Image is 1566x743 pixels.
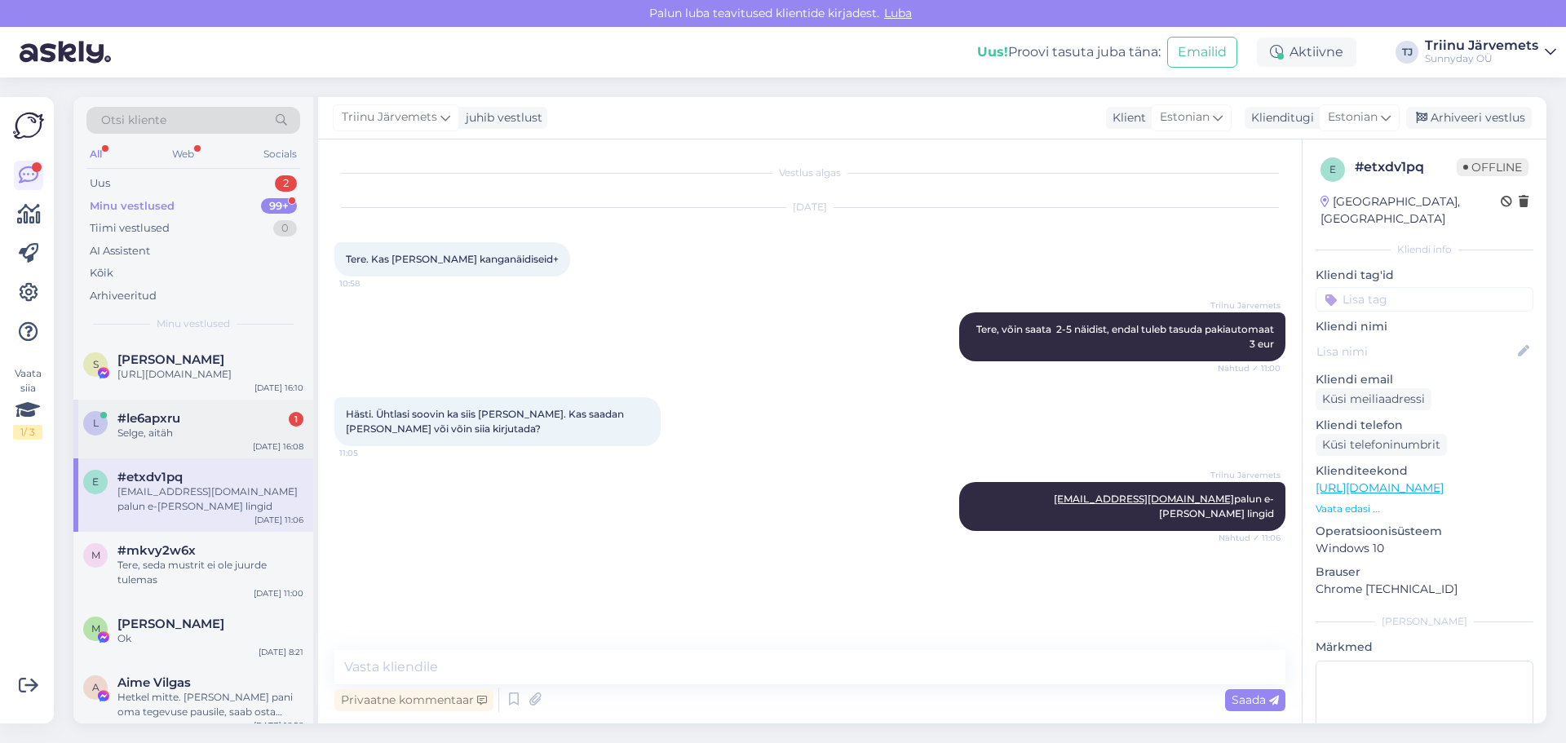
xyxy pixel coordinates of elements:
[289,412,303,427] div: 1
[342,108,437,126] span: Triinu Järvemets
[254,587,303,599] div: [DATE] 11:00
[334,689,493,711] div: Privaatne kommentaar
[253,440,303,453] div: [DATE] 16:08
[976,323,1276,350] span: Tere, võin saata 2-5 näidist, endal tuleb tasuda pakiautomaat 3 eur
[1316,318,1533,335] p: Kliendi nimi
[977,42,1161,62] div: Proovi tasuta juba täna:
[1218,362,1281,374] span: Nähtud ✓ 11:00
[275,175,297,192] div: 2
[117,411,180,426] span: #le6apxru
[1316,639,1533,656] p: Märkmed
[1329,163,1336,175] span: e
[1316,417,1533,434] p: Kliendi telefon
[339,277,400,290] span: 10:58
[254,514,303,526] div: [DATE] 11:06
[91,549,100,561] span: m
[92,681,100,693] span: A
[1210,469,1281,481] span: Triinu Järvemets
[1396,41,1418,64] div: TJ
[254,382,303,394] div: [DATE] 16:10
[346,408,626,435] span: Hästi. Ühtlasi soovin ka siis [PERSON_NAME]. Kas saadan [PERSON_NAME] või võin siia kirjutada?
[1316,523,1533,540] p: Operatsioonisüsteem
[117,543,196,558] span: #mkvy2w6x
[90,288,157,304] div: Arhiveeritud
[1054,493,1274,520] span: palun e-[PERSON_NAME] lingid
[93,358,99,370] span: S
[1406,107,1532,129] div: Arhiveeri vestlus
[117,631,303,646] div: Ok
[1320,193,1501,228] div: [GEOGRAPHIC_DATA], [GEOGRAPHIC_DATA]
[117,558,303,587] div: Tere, seda mustrit ei ole juurde tulemas
[101,112,166,129] span: Otsi kliente
[1245,109,1314,126] div: Klienditugi
[93,417,99,429] span: l
[13,425,42,440] div: 1 / 3
[90,175,110,192] div: Uus
[157,316,230,331] span: Minu vestlused
[117,484,303,514] div: [EMAIL_ADDRESS][DOMAIN_NAME] palun e-[PERSON_NAME] lingid
[1232,692,1279,707] span: Saada
[1219,532,1281,544] span: Nähtud ✓ 11:06
[261,198,297,214] div: 99+
[459,109,542,126] div: juhib vestlust
[1425,39,1556,65] a: Triinu JärvemetsSunnyday OÜ
[1316,540,1533,557] p: Windows 10
[259,646,303,658] div: [DATE] 8:21
[91,622,100,635] span: M
[1160,108,1210,126] span: Estonian
[117,617,224,631] span: Margit Salk
[1425,39,1538,52] div: Triinu Järvemets
[346,253,559,265] span: Tere. Kas [PERSON_NAME] kanganäidiseid+
[273,220,297,237] div: 0
[1316,462,1533,480] p: Klienditeekond
[117,470,183,484] span: #etxdv1pq
[117,675,191,690] span: Aime Vilgas
[334,200,1285,214] div: [DATE]
[1316,388,1431,410] div: Küsi meiliaadressi
[117,367,303,382] div: [URL][DOMAIN_NAME]
[169,144,197,165] div: Web
[1316,371,1533,388] p: Kliendi email
[1316,564,1533,581] p: Brauser
[90,243,150,259] div: AI Assistent
[90,198,175,214] div: Minu vestlused
[1316,480,1444,495] a: [URL][DOMAIN_NAME]
[1316,614,1533,629] div: [PERSON_NAME]
[1316,502,1533,516] p: Vaata edasi ...
[1316,434,1447,456] div: Küsi telefoninumbrit
[1316,287,1533,312] input: Lisa tag
[1316,343,1515,360] input: Lisa nimi
[254,719,303,732] div: [DATE] 16:58
[117,352,224,367] span: Sirel Rootsma
[86,144,105,165] div: All
[1054,493,1234,505] a: [EMAIL_ADDRESS][DOMAIN_NAME]
[90,220,170,237] div: Tiimi vestlused
[117,690,303,719] div: Hetkel mitte. [PERSON_NAME] pani oma tegevuse pausile, saab osta ainult vanasid numbreid.
[92,475,99,488] span: e
[879,6,917,20] span: Luba
[1355,157,1457,177] div: # etxdv1pq
[334,166,1285,180] div: Vestlus algas
[1167,37,1237,68] button: Emailid
[1425,52,1538,65] div: Sunnyday OÜ
[1210,299,1281,312] span: Triinu Järvemets
[13,366,42,440] div: Vaata siia
[1106,109,1146,126] div: Klient
[1457,158,1528,176] span: Offline
[13,110,44,141] img: Askly Logo
[1316,267,1533,284] p: Kliendi tag'id
[260,144,300,165] div: Socials
[117,426,303,440] div: Selge, aitäh
[339,447,400,459] span: 11:05
[1328,108,1378,126] span: Estonian
[977,44,1008,60] b: Uus!
[90,265,113,281] div: Kõik
[1257,38,1356,67] div: Aktiivne
[1316,581,1533,598] p: Chrome [TECHNICAL_ID]
[1316,242,1533,257] div: Kliendi info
